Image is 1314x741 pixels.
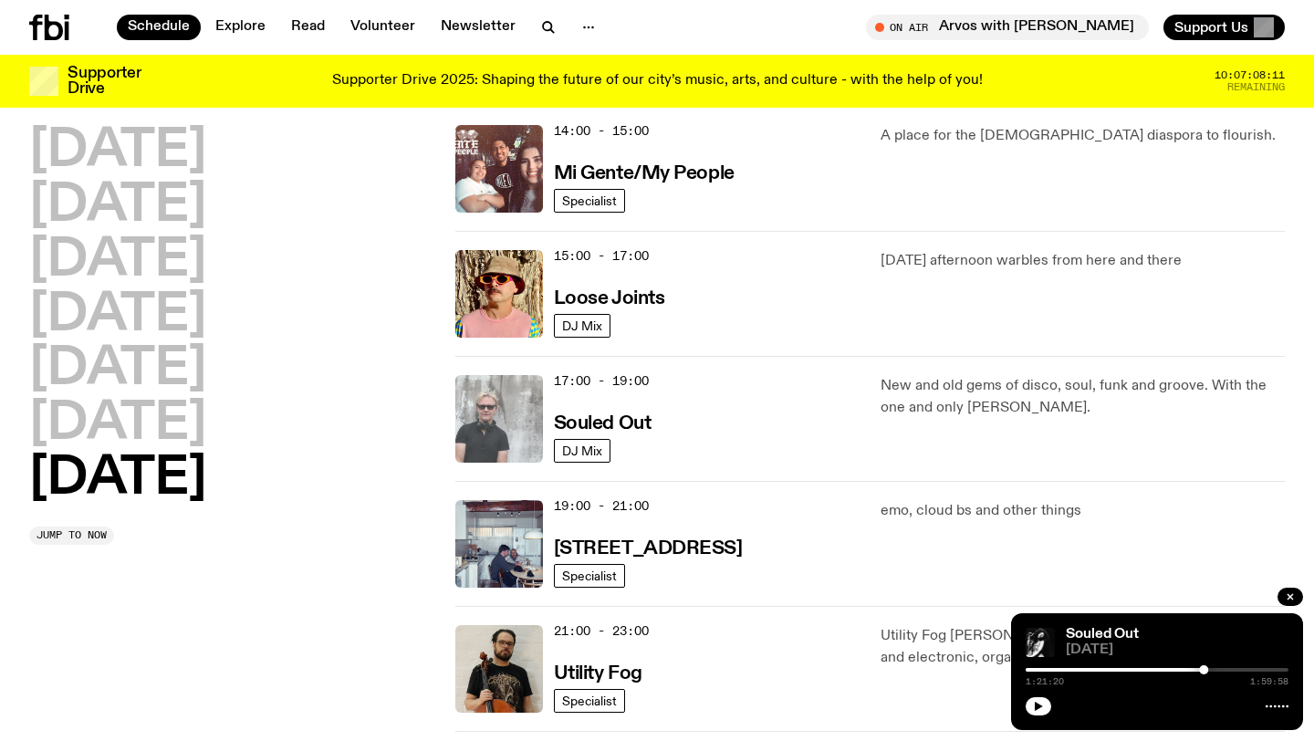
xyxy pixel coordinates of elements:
button: [DATE] [29,454,206,505]
button: On AirArvos with [PERSON_NAME] [866,15,1149,40]
a: Loose Joints [554,286,665,308]
a: Schedule [117,15,201,40]
span: DJ Mix [562,318,602,332]
span: DJ Mix [562,444,602,457]
a: DJ Mix [554,314,610,338]
span: 14:00 - 15:00 [554,122,649,140]
span: Support Us [1174,19,1248,36]
span: Specialist [562,193,617,207]
h3: Loose Joints [554,289,665,308]
p: New and old gems of disco, soul, funk and groove. With the one and only [PERSON_NAME]. [881,375,1285,419]
button: [DATE] [29,399,206,450]
h3: Mi Gente/My People [554,164,735,183]
span: Jump to now [36,530,107,540]
p: emo, cloud bs and other things [881,500,1285,522]
a: Mi Gente/My People [554,161,735,183]
button: Support Us [1163,15,1285,40]
a: Souled Out [1066,627,1139,642]
span: 21:00 - 23:00 [554,622,649,640]
h3: [STREET_ADDRESS] [554,539,743,558]
p: A place for the [DEMOGRAPHIC_DATA] diaspora to flourish. [881,125,1285,147]
a: Specialist [554,689,625,713]
a: [STREET_ADDRESS] [554,536,743,558]
button: Jump to now [29,527,114,545]
img: Pat sits at a dining table with his profile facing the camera. Rhea sits to his left facing the c... [455,500,543,588]
img: Peter holds a cello, wearing a black graphic tee and glasses. He looks directly at the camera aga... [455,625,543,713]
a: Souled Out [554,411,652,433]
button: [DATE] [29,290,206,341]
span: 19:00 - 21:00 [554,497,649,515]
button: [DATE] [29,181,206,232]
button: [DATE] [29,344,206,395]
img: Stephen looks directly at the camera, wearing a black tee, black sunglasses and headphones around... [455,375,543,463]
a: Specialist [554,189,625,213]
p: Utility Fog [PERSON_NAME] on the cusp between acoustic and electronic, organic and digital. [881,625,1285,669]
span: 10:07:08:11 [1215,70,1285,80]
span: 1:21:20 [1026,677,1064,686]
h3: Souled Out [554,414,652,433]
a: Explore [204,15,276,40]
span: 15:00 - 17:00 [554,247,649,265]
p: Supporter Drive 2025: Shaping the future of our city’s music, arts, and culture - with the help o... [332,73,983,89]
button: [DATE] [29,235,206,287]
img: Tyson stands in front of a paperbark tree wearing orange sunglasses, a suede bucket hat and a pin... [455,250,543,338]
span: Specialist [562,694,617,707]
span: Remaining [1227,82,1285,92]
p: [DATE] afternoon warbles from here and there [881,250,1285,272]
button: [DATE] [29,126,206,177]
a: Specialist [554,564,625,588]
h3: Supporter Drive [68,66,141,97]
a: Newsletter [430,15,527,40]
span: Specialist [562,569,617,582]
span: [DATE] [1066,643,1288,657]
a: Utility Fog [554,661,642,684]
a: Volunteer [339,15,426,40]
a: DJ Mix [554,439,610,463]
span: 17:00 - 19:00 [554,372,649,390]
h3: Utility Fog [554,664,642,684]
a: Read [280,15,336,40]
span: 1:59:58 [1250,677,1288,686]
